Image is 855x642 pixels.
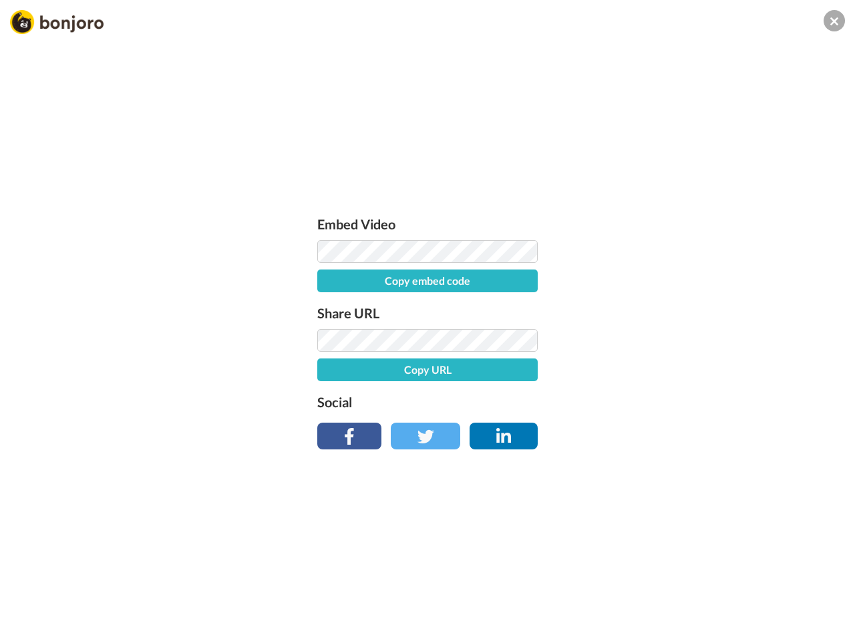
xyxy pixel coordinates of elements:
[317,270,538,292] button: Copy embed code
[317,358,538,381] button: Copy URL
[317,391,538,413] label: Social
[317,302,538,324] label: Share URL
[10,10,104,34] img: Bonjoro Logo
[317,213,538,235] label: Embed Video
